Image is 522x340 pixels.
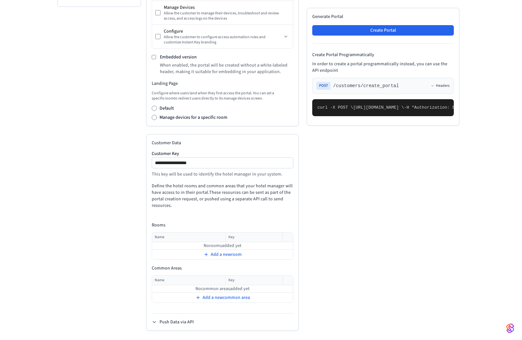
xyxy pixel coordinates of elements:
[152,242,293,250] td: No rooms added yet
[152,285,293,293] td: No common areas added yet
[152,265,293,271] h4: Common Areas
[160,114,227,121] label: Manage devices for a specific room
[152,233,225,242] th: Name
[312,13,454,20] h2: Generate Portal
[312,61,454,74] p: In order to create a portal programmatically instead, you can use the API endpoint
[333,83,399,89] span: /customers/create_portal
[164,4,290,11] div: Manage Devices
[152,183,293,209] p: Define the hotel rooms and common areas that your hotel manager will have access to in their port...
[312,25,454,36] button: Create Portal
[164,28,282,35] div: Configure
[164,35,282,45] div: Allow the customer to configure access automation rules and customize Instant Key branding
[506,323,514,333] img: SeamLogoGradient.69752ec5.svg
[225,233,283,242] th: Key
[152,319,194,325] button: Push Data via API
[152,171,293,178] p: This key will be used to identify the hotel manager in your system.
[152,151,293,156] label: Customer Key
[353,105,404,110] span: [URL][DOMAIN_NAME] \
[152,91,293,101] p: Configure where users land when they first access the portal. You can set a specific room to redi...
[317,105,353,110] span: curl -X POST \
[160,105,174,112] label: Default
[160,62,293,75] p: When enabled, the portal will be created without a white-labeled header, making it suitable for e...
[211,251,242,258] span: Add a new room
[203,294,250,301] span: Add a new common area
[312,52,454,58] h4: Create Portal Programmatically
[152,222,293,228] h4: Rooms
[431,83,450,88] button: Headers
[152,276,225,285] th: Name
[164,11,290,21] div: Allow the customer to manage their devices, troubleshoot and review access, and access logs on th...
[225,276,283,285] th: Key
[152,140,293,146] h2: Customer Data
[160,54,197,60] label: Embedded version
[316,82,330,90] span: POST
[152,80,293,87] h3: Landing Page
